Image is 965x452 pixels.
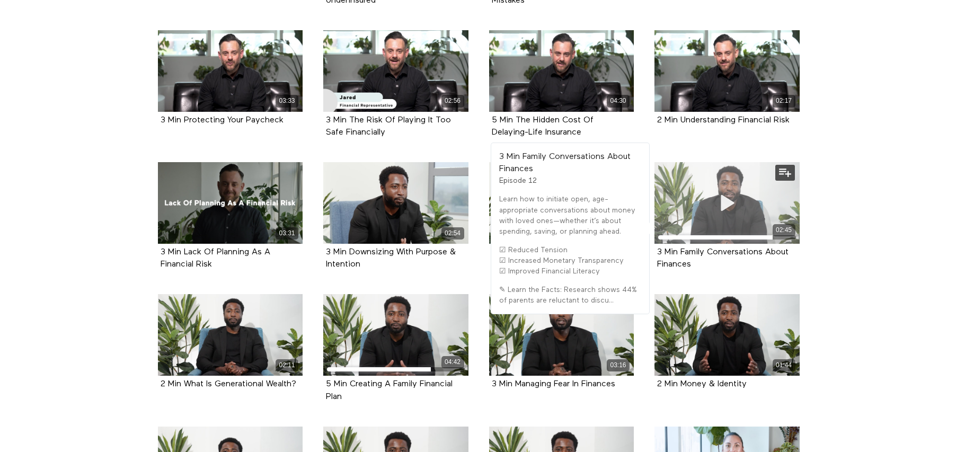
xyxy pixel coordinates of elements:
a: 3 Min Family Conversations About Finances 02:45 [654,162,800,244]
a: 3 Min Financial Decision Fatigue 03:40 [489,162,634,244]
div: 04:30 [607,95,630,107]
a: 2 Min What Is Generational Wealth? 02:11 [158,294,303,376]
a: 5 Min The Hidden Cost Of Delaying-Life Insurance 04:30 [489,30,634,112]
div: 03:31 [276,227,298,240]
a: 2 Min Understanding Financial Risk 02:17 [654,30,800,112]
p: ✎ Learn the Facts: Research shows 44% of parents are reluctant to discu... [499,285,641,306]
p: ☑ Reduced Tension ☑ Increased Monetary Transparency ☑ Improved Financial Literacy [499,245,641,277]
a: 3 Min Downsizing With Purpose & Intention [326,248,456,268]
a: 2 Min Money & Identity [657,380,747,388]
div: 02:17 [773,95,795,107]
a: 3 Min Lack Of Planning As A Financial Risk [161,248,270,268]
a: 5 Min Creating A Family Financial Plan 04:42 [323,294,468,376]
div: 02:45 [773,224,795,236]
div: 01:44 [773,359,795,371]
strong: 3 Min Protecting Your Paycheck [161,116,284,125]
a: 2 Min What Is Generational Wealth? [161,380,296,388]
strong: 3 Min Lack Of Planning As A Financial Risk [161,248,270,269]
strong: 3 Min Family Conversations About Finances [499,153,631,173]
a: 3 Min The Risk Of Playing It Too Safe Financially 02:56 [323,30,468,112]
div: 03:16 [607,359,630,371]
a: 3 Min Protecting Your Paycheck [161,116,284,124]
a: 3 Min Protecting Your Paycheck 03:33 [158,30,303,112]
a: 3 Min The Risk Of Playing It Too Safe Financially [326,116,451,136]
p: Learn how to initiate open, age-appropriate conversations about money with loved ones—whether it’... [499,194,641,237]
strong: 3 Min Managing Fear In Finances [492,380,615,388]
strong: 2 Min Money & Identity [657,380,747,388]
strong: 3 Min The Risk Of Playing It Too Safe Financially [326,116,451,137]
a: 5 Min Creating A Family Financial Plan [326,380,453,400]
div: 02:11 [276,359,298,371]
div: 02:56 [441,95,464,107]
button: Add to my list [775,165,795,181]
div: 04:42 [441,356,464,368]
a: 3 Min Lack Of Planning As A Financial Risk 03:31 [158,162,303,244]
a: 2 Min Money & Identity 01:44 [654,294,800,376]
div: 02:54 [441,227,464,240]
strong: 3 Min Downsizing With Purpose & Intention [326,248,456,269]
strong: 5 Min The Hidden Cost Of Delaying-Life Insurance [492,116,594,137]
strong: 2 Min Understanding Financial Risk [657,116,790,125]
a: 5 Min The Hidden Cost Of Delaying-Life Insurance [492,116,594,136]
a: 3 Min Family Conversations About Finances [657,248,789,268]
a: 3 Min Downsizing With Purpose & Intention 02:54 [323,162,468,244]
span: Episode 12 [499,177,537,184]
div: 03:33 [276,95,298,107]
strong: 5 Min Creating A Family Financial Plan [326,380,453,401]
a: 2 Min Understanding Financial Risk [657,116,790,124]
strong: 3 Min Family Conversations About Finances [657,248,789,269]
a: 3 Min Managing Fear In Finances [492,380,615,388]
a: 3 Min Managing Fear In Finances 03:16 [489,294,634,376]
strong: 2 Min What Is Generational Wealth? [161,380,296,388]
